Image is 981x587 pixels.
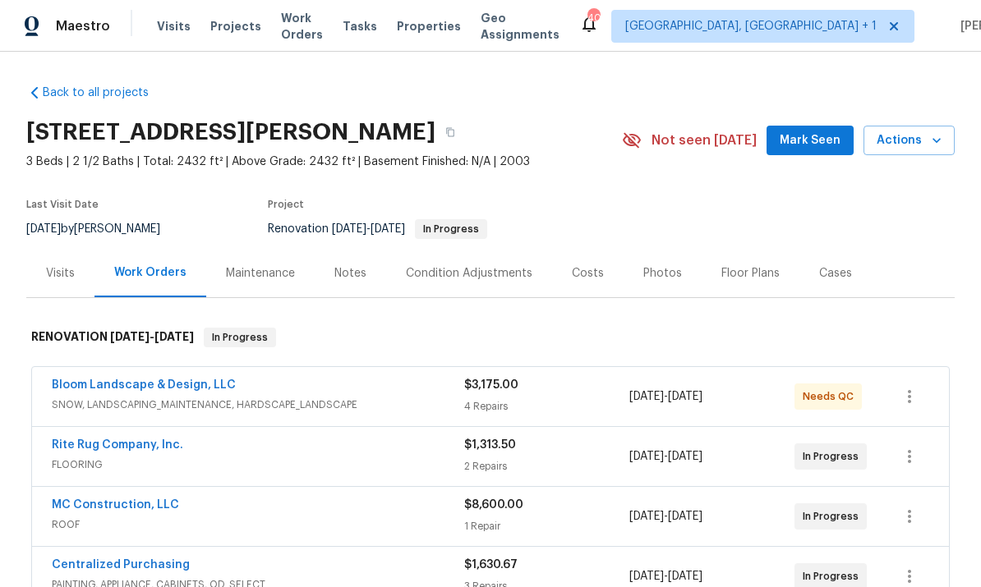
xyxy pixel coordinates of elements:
span: [DATE] [668,391,702,402]
div: Condition Adjustments [406,265,532,282]
h2: [STREET_ADDRESS][PERSON_NAME] [26,124,435,140]
div: RENOVATION [DATE]-[DATE]In Progress [26,311,955,364]
span: Work Orders [281,10,323,43]
span: - [332,223,405,235]
span: FLOORING [52,456,464,473]
button: Actions [864,126,955,156]
div: Photos [643,265,682,282]
span: [DATE] [668,571,702,582]
span: Renovation [268,223,487,235]
span: Last Visit Date [26,199,99,209]
span: $1,630.67 [464,559,518,571]
span: Actions [877,131,942,151]
span: - [629,508,702,525]
span: - [110,331,194,342]
span: Not seen [DATE] [652,132,757,149]
span: SNOW, LANDSCAPING_MAINTENANCE, HARDSCAPE_LANDSCAPE [52,397,464,413]
span: [DATE] [629,511,664,522]
span: Mark Seen [780,131,841,151]
span: [DATE] [668,451,702,462]
span: $1,313.50 [464,439,516,451]
div: Notes [334,265,366,282]
span: [GEOGRAPHIC_DATA], [GEOGRAPHIC_DATA] + 1 [625,18,877,34]
span: $8,600.00 [464,499,523,511]
a: Centralized Purchasing [52,559,190,571]
span: [DATE] [629,391,664,402]
div: Visits [46,265,75,282]
span: Properties [397,18,461,34]
h6: RENOVATION [31,328,194,347]
span: $3,175.00 [464,379,518,391]
div: Maintenance [226,265,295,282]
span: [DATE] [629,451,664,462]
span: 3 Beds | 2 1/2 Baths | Total: 2432 ft² | Above Grade: 2432 ft² | Basement Finished: N/A | 2003 [26,154,622,170]
span: In Progress [417,224,486,234]
div: Costs [572,265,604,282]
span: - [629,448,702,465]
div: Work Orders [114,264,187,281]
div: Floor Plans [721,265,780,282]
span: In Progress [803,508,865,525]
span: Project [268,199,304,209]
a: Rite Rug Company, Inc. [52,439,183,451]
span: [DATE] [629,571,664,582]
span: Visits [157,18,191,34]
span: [DATE] [668,511,702,522]
span: [DATE] [332,223,366,235]
div: 1 Repair [464,518,629,534]
span: [DATE] [26,223,61,235]
div: 2 Repairs [464,458,629,475]
a: Back to all projects [26,85,184,101]
span: In Progress [205,329,274,346]
button: Copy Address [435,117,465,147]
div: 4 Repairs [464,398,629,415]
span: Needs QC [803,388,860,405]
span: Maestro [56,18,110,34]
span: In Progress [803,568,865,585]
span: [DATE] [371,223,405,235]
span: Projects [210,18,261,34]
span: Geo Assignments [481,10,560,43]
span: - [629,388,702,405]
span: Tasks [343,21,377,32]
a: Bloom Landscape & Design, LLC [52,379,236,391]
div: 40 [587,10,599,26]
span: [DATE] [154,331,194,342]
button: Mark Seen [767,126,854,156]
span: In Progress [803,448,865,465]
div: Cases [819,265,852,282]
span: - [629,568,702,585]
span: ROOF [52,516,464,533]
span: [DATE] [110,331,150,342]
a: MC Construction, LLC [52,499,179,511]
div: by [PERSON_NAME] [26,219,180,239]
